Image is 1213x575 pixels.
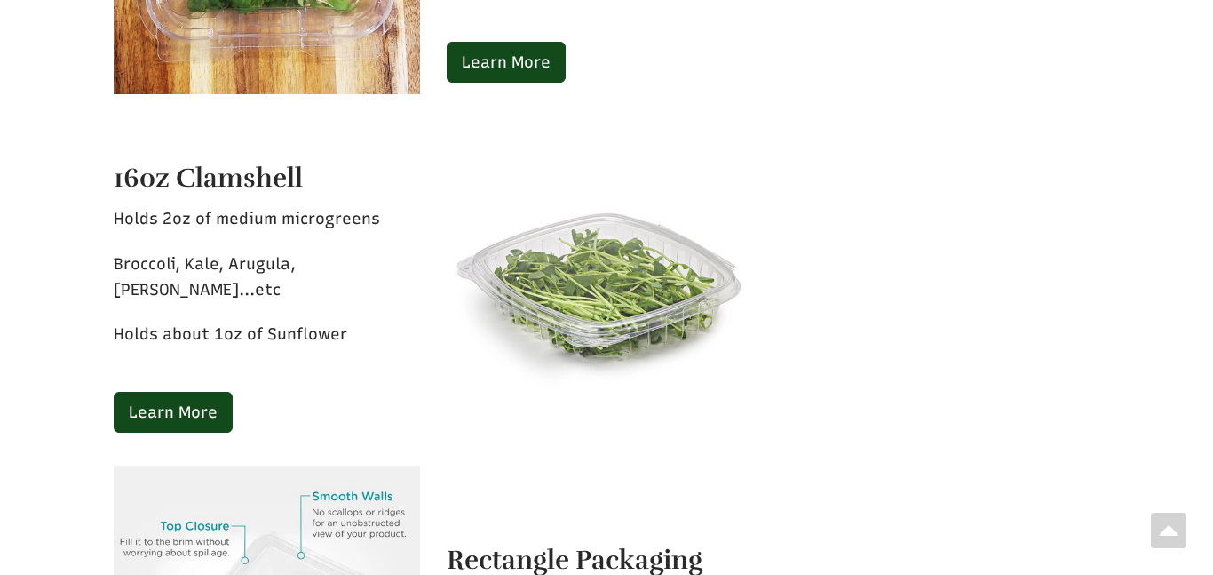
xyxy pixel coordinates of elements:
p: Broccoli, Kale, Arugula, [PERSON_NAME]...etc [114,252,420,303]
p: Holds 2oz of medium microgreens [114,206,420,232]
img: 63ebaa065d68ac98c1322d8e30f64cea5e528393 [447,128,753,435]
strong: 16oz Clamshell [114,162,303,195]
a: Learn More [114,392,233,433]
a: Learn More [447,42,566,83]
p: Holds about 1oz of Sunflower [114,322,420,373]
